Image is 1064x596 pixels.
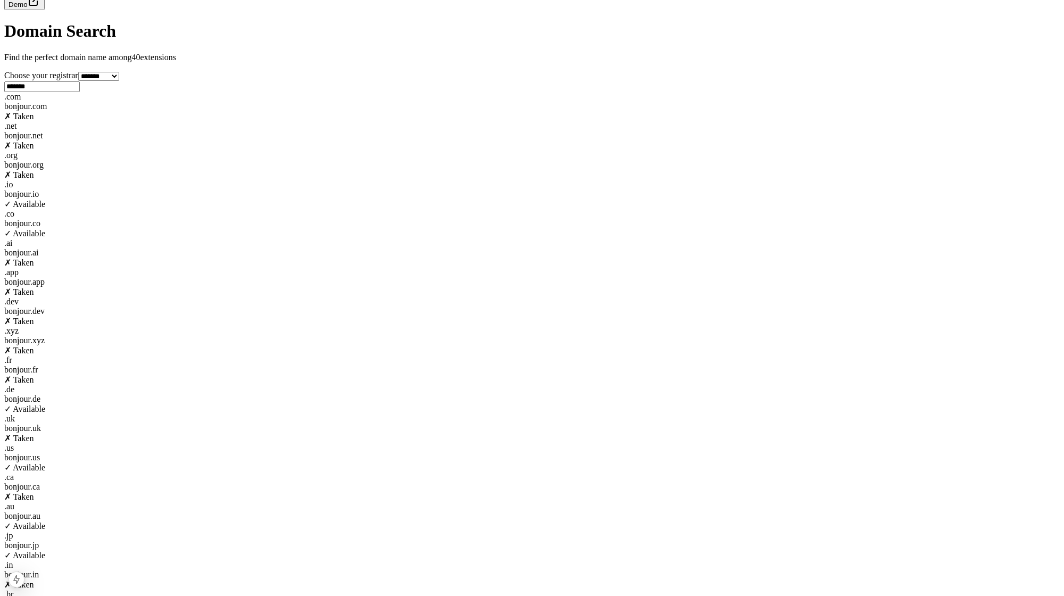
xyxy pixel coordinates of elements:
[4,140,1060,151] div: ✗ Taken
[4,102,1060,111] div: bonjour . com
[4,111,1060,121] div: ✗ Taken
[4,170,1060,180] div: ✗ Taken
[4,326,1060,336] div: . xyz
[4,433,1060,443] div: ✗ Taken
[4,570,1060,580] div: bonjour . in
[4,502,1060,511] div: . au
[4,180,1060,189] div: . io
[4,53,1060,62] p: Find the perfect domain name among 40 extensions
[4,209,1060,219] div: . co
[4,521,1060,531] div: ✓ Available
[4,404,1060,414] div: ✓ Available
[4,385,1060,394] div: . de
[4,541,1060,550] div: bonjour . jp
[4,277,1060,287] div: bonjour . app
[4,238,1060,248] div: . ai
[4,511,1060,521] div: bonjour . au
[4,21,1060,41] h1: Domain Search
[4,482,1060,492] div: bonjour . ca
[4,560,1060,570] div: . in
[4,248,1060,258] div: bonjour . ai
[4,365,1060,375] div: bonjour . fr
[4,297,1060,307] div: . dev
[4,375,1060,385] div: ✗ Taken
[4,160,1060,170] div: bonjour . org
[4,131,1060,140] div: bonjour . net
[4,189,1060,199] div: bonjour . io
[4,345,1060,355] div: ✗ Taken
[4,462,1060,473] div: ✓ Available
[4,71,78,80] label: Choose your registrar
[4,307,1060,316] div: bonjour . dev
[4,151,1060,160] div: . org
[4,268,1060,277] div: . app
[4,92,1060,102] div: . com
[4,443,1060,453] div: . us
[4,121,1060,131] div: . net
[4,219,1060,228] div: bonjour . co
[4,550,1060,560] div: ✓ Available
[4,355,1060,365] div: . fr
[4,453,1060,462] div: bonjour . us
[4,473,1060,482] div: . ca
[4,336,1060,345] div: bonjour . xyz
[4,414,1060,424] div: . uk
[4,258,1060,268] div: ✗ Taken
[4,531,1060,541] div: . jp
[4,199,1060,209] div: ✓ Available
[4,580,1060,590] div: ✗ Taken
[4,228,1060,238] div: ✓ Available
[4,394,1060,404] div: bonjour . de
[4,492,1060,502] div: ✗ Taken
[4,316,1060,326] div: ✗ Taken
[4,424,1060,433] div: bonjour . uk
[4,287,1060,297] div: ✗ Taken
